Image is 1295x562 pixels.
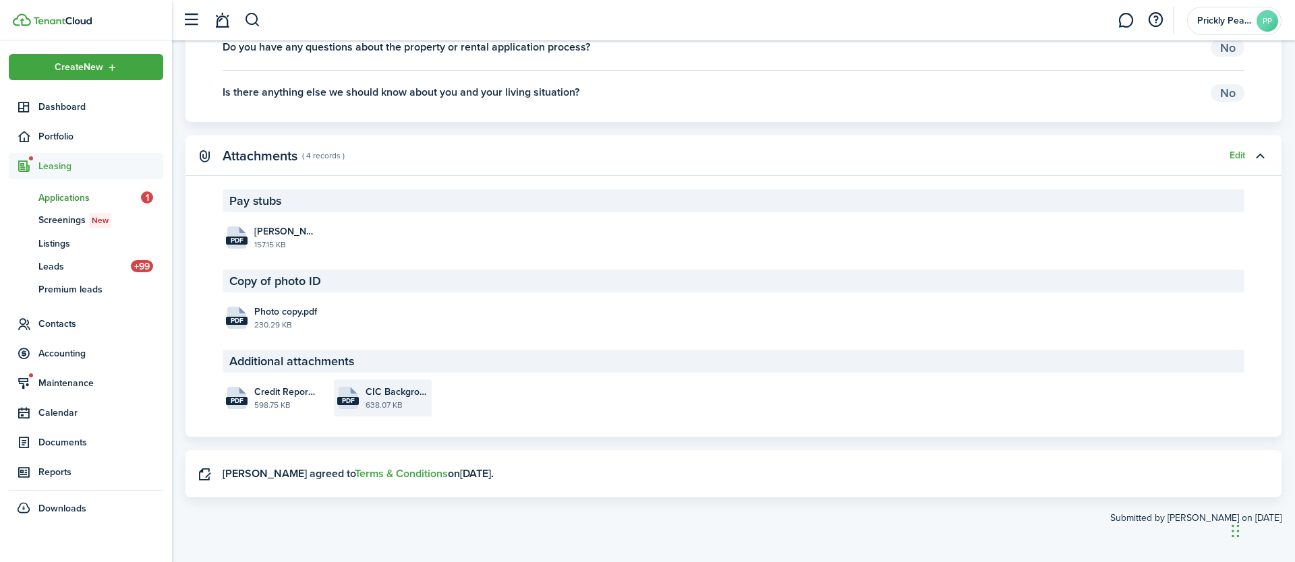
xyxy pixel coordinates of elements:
[337,397,359,405] file-extension: pdf
[209,3,235,38] a: Notifications
[254,239,317,251] file-size: 157.15 KB
[38,129,163,144] span: Portfolio
[185,511,1282,525] created-at: Submitted by [PERSON_NAME] on [DATE]
[1248,144,1271,167] button: Toggle accordion
[226,237,248,245] file-extension: pdf
[33,17,92,25] img: TenantCloud
[131,260,153,272] span: +99
[1113,3,1139,38] a: Messaging
[226,397,248,405] file-extension: pdf
[9,94,163,120] a: Dashboard
[9,459,163,485] a: Reports
[223,270,1244,292] panel-main-section-header: Copy of photo ID
[38,317,163,331] span: Contacts
[38,501,86,516] span: Downloads
[302,150,345,162] panel-main-subtitle: ( 4 records )
[185,189,1282,437] panel-main-body: Toggle accordion
[223,39,1197,55] p: Do you have any questions about the property or rental application process?
[1230,150,1245,161] button: Edit
[223,84,1197,100] p: Is there anything else we should know about you and your living situation?
[9,186,163,209] a: Applications1
[38,191,141,205] span: Applications
[9,232,163,255] a: Listings
[366,385,428,399] span: CIC Backgroudn Report [DATE].pdf
[223,189,1244,212] panel-main-section-header: Pay stubs
[223,350,1244,373] panel-main-section-header: Additional attachments
[9,255,163,278] a: Leads+99
[1144,9,1167,32] button: Open resource center
[38,435,163,449] span: Documents
[13,13,31,26] img: TenantCloud
[254,224,317,239] span: [PERSON_NAME]-OfferLetter-Ablaze Ministries.pdf
[226,226,248,249] file-icon: File
[38,159,163,173] span: Leasing
[226,317,248,325] file-extension: pdf
[254,319,317,331] file-size: 230.29 KB
[9,209,163,232] a: ScreeningsNew
[254,399,317,411] file-size: 598.75 KB
[38,237,163,251] span: Listings
[244,9,261,32] button: Search
[55,63,103,72] span: Create New
[1197,16,1251,26] span: Prickly Pear Places LLC
[9,278,163,301] a: Premium leads
[38,100,163,114] span: Dashboard
[1211,39,1244,57] p: No
[226,307,248,329] file-icon: File
[226,387,248,409] file-icon: File
[38,213,163,228] span: Screenings
[1211,84,1244,102] p: No
[355,466,448,481] a: Terms & Conditions
[337,387,359,409] file-icon: File
[223,148,297,164] panel-main-title: Attachments
[38,282,163,296] span: Premium leads
[92,214,109,226] span: New
[38,259,131,274] span: Leads
[460,466,494,481] time: [DATE].
[1232,511,1240,551] div: Drag
[38,406,163,420] span: Calendar
[366,399,428,411] file-size: 638.07 KB
[141,191,153,204] span: 1
[38,376,163,390] span: Maintenance
[1064,416,1295,562] iframe: Chat Widget
[9,54,163,80] button: Open menu
[38,346,163,361] span: Accounting
[254,305,317,319] span: Photo copy.pdf
[223,468,494,480] panel-main-title: [PERSON_NAME] agreed to on
[38,465,163,479] span: Reports
[178,7,204,33] button: Open sidebar
[254,385,317,399] span: Credit Report [DATE].pdf
[1257,10,1278,32] avatar-text: PP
